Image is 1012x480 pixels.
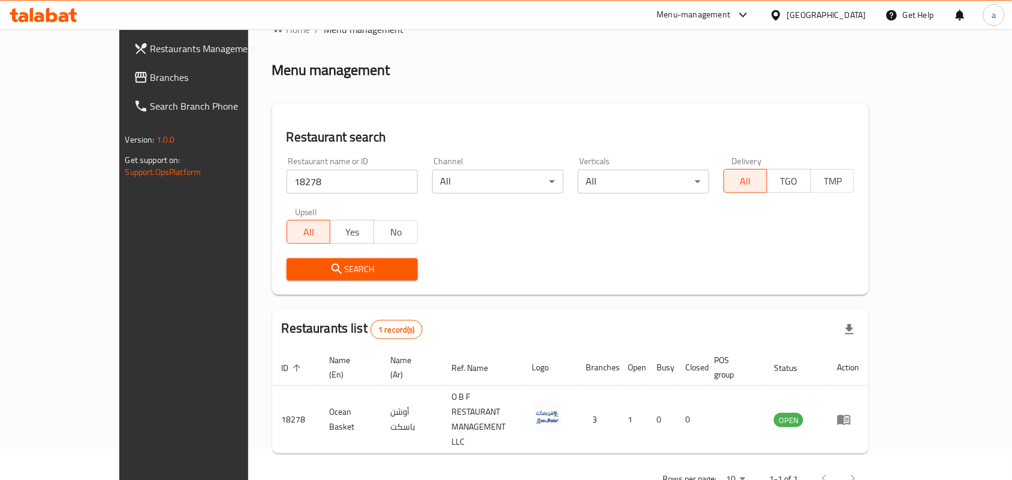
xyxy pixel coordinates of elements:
[767,169,811,193] button: TGO
[647,349,676,386] th: Busy
[282,361,305,375] span: ID
[374,220,418,244] button: No
[774,413,803,427] span: OPEN
[124,92,288,120] a: Search Branch Phone
[715,353,751,382] span: POS group
[287,220,331,244] button: All
[287,170,418,194] input: Search for restaurant name or ID..
[577,386,619,454] td: 3
[774,413,803,427] div: OPEN
[578,170,709,194] div: All
[272,386,320,454] td: 18278
[272,349,869,454] table: enhanced table
[124,63,288,92] a: Branches
[320,386,381,454] td: Ocean Basket
[523,349,577,386] th: Logo
[315,22,320,37] li: /
[282,319,423,339] h2: Restaurants list
[676,386,705,454] td: 0
[379,224,413,241] span: No
[330,220,374,244] button: Yes
[619,386,647,454] td: 1
[772,173,806,190] span: TGO
[827,349,869,386] th: Action
[577,349,619,386] th: Branches
[335,224,369,241] span: Yes
[150,70,279,84] span: Branches
[732,157,762,165] label: Delivery
[837,412,859,427] div: Menu
[816,173,850,190] span: TMP
[272,61,390,80] h2: Menu management
[156,132,175,147] span: 1.0.0
[724,169,768,193] button: All
[150,41,279,56] span: Restaurants Management
[532,402,562,432] img: Ocean Basket
[835,315,864,344] div: Export file
[619,349,647,386] th: Open
[295,208,317,216] label: Upsell
[292,224,326,241] span: All
[287,128,855,146] h2: Restaurant search
[124,34,288,63] a: Restaurants Management
[787,8,866,22] div: [GEOGRAPHIC_DATA]
[125,152,180,168] span: Get support on:
[381,386,442,454] td: أوشن باسكت
[272,22,311,37] a: Home
[390,353,427,382] span: Name (Ar)
[324,22,404,37] span: Menu management
[296,262,408,277] span: Search
[432,170,564,194] div: All
[125,132,155,147] span: Version:
[451,361,504,375] span: Ref. Name
[287,258,418,280] button: Search
[676,349,705,386] th: Closed
[774,361,813,375] span: Status
[371,320,423,339] div: Total records count
[657,8,731,22] div: Menu-management
[647,386,676,454] td: 0
[729,173,763,190] span: All
[371,324,422,336] span: 1 record(s)
[330,353,367,382] span: Name (En)
[442,386,522,454] td: O B F RESTAURANT MANAGEMENT LLC
[125,164,201,180] a: Support.OpsPlatform
[992,8,996,22] span: a
[811,169,855,193] button: TMP
[150,99,279,113] span: Search Branch Phone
